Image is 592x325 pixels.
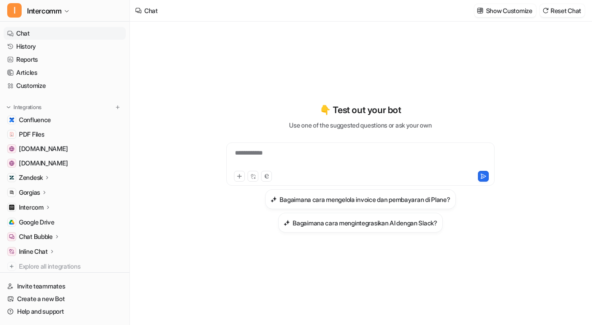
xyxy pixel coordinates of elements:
[280,195,450,204] h3: Bagaimana cara mengelola invoice dan pembayaran di Plane?
[278,213,443,233] button: Bagaimana cara mengintegrasikan AI dengan Slack?Bagaimana cara mengintegrasikan AI dengan Slack?
[4,40,126,53] a: History
[9,205,14,210] img: Intercom
[9,117,14,123] img: Confluence
[4,280,126,293] a: Invite teammates
[265,189,455,209] button: Bagaimana cara mengelola invoice dan pembayaran di Plane?Bagaimana cara mengelola invoice dan pem...
[19,247,48,256] p: Inline Chat
[474,4,536,17] button: Show Customize
[115,104,121,110] img: menu_add.svg
[19,259,122,274] span: Explore all integrations
[289,120,431,130] p: Use one of the suggested questions or ask your own
[4,53,126,66] a: Reports
[4,103,44,112] button: Integrations
[27,5,61,17] span: Intercomm
[5,104,12,110] img: expand menu
[4,157,126,169] a: app.intercom.com[DOMAIN_NAME]
[9,190,14,195] img: Gorgias
[540,4,585,17] button: Reset Chat
[19,159,68,168] span: [DOMAIN_NAME]
[144,6,158,15] div: Chat
[9,234,14,239] img: Chat Bubble
[4,260,126,273] a: Explore all integrations
[9,160,14,166] img: app.intercom.com
[7,3,22,18] span: I
[4,216,126,229] a: Google DriveGoogle Drive
[4,66,126,79] a: Articles
[284,220,290,226] img: Bagaimana cara mengintegrasikan AI dengan Slack?
[19,203,44,212] p: Intercom
[19,232,53,241] p: Chat Bubble
[19,188,40,197] p: Gorgias
[7,262,16,271] img: explore all integrations
[9,146,14,151] img: www.helpdesk.com
[4,142,126,155] a: www.helpdesk.com[DOMAIN_NAME]
[4,27,126,40] a: Chat
[19,218,55,227] span: Google Drive
[19,115,51,124] span: Confluence
[4,114,126,126] a: ConfluenceConfluence
[19,144,68,153] span: [DOMAIN_NAME]
[486,6,532,15] p: Show Customize
[14,104,41,111] p: Integrations
[271,196,277,203] img: Bagaimana cara mengelola invoice dan pembayaran di Plane?
[4,305,126,318] a: Help and support
[477,7,483,14] img: customize
[4,293,126,305] a: Create a new Bot
[9,175,14,180] img: Zendesk
[542,7,549,14] img: reset
[4,79,126,92] a: Customize
[9,220,14,225] img: Google Drive
[293,218,437,228] h3: Bagaimana cara mengintegrasikan AI dengan Slack?
[9,132,14,137] img: PDF Files
[9,249,14,254] img: Inline Chat
[19,130,44,139] span: PDF Files
[4,128,126,141] a: PDF FilesPDF Files
[320,103,401,117] p: 👇 Test out your bot
[19,173,43,182] p: Zendesk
